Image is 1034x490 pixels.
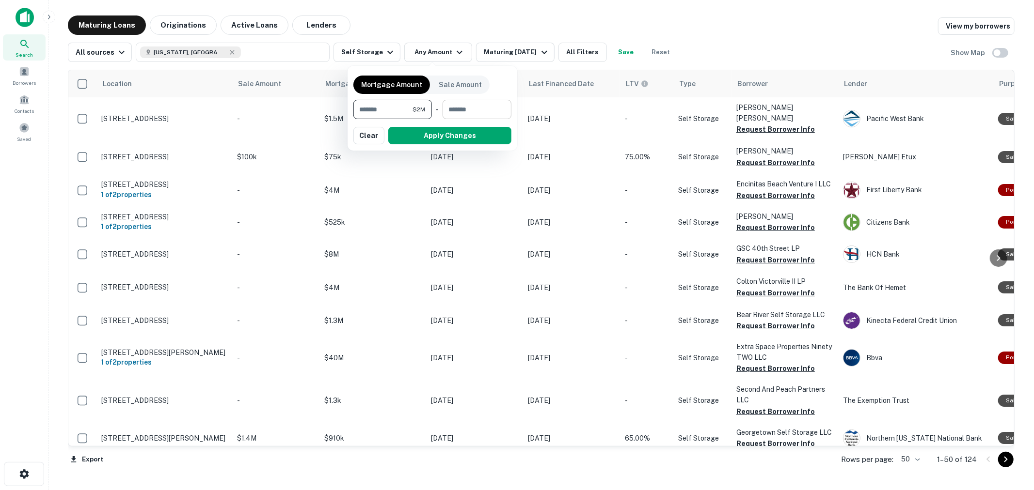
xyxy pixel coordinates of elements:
p: Sale Amount [439,79,482,90]
p: Mortgage Amount [361,79,422,90]
button: Apply Changes [388,127,511,144]
span: $2M [413,105,425,114]
div: - [436,100,439,119]
iframe: Chat Widget [986,413,1034,459]
button: Clear [353,127,384,144]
